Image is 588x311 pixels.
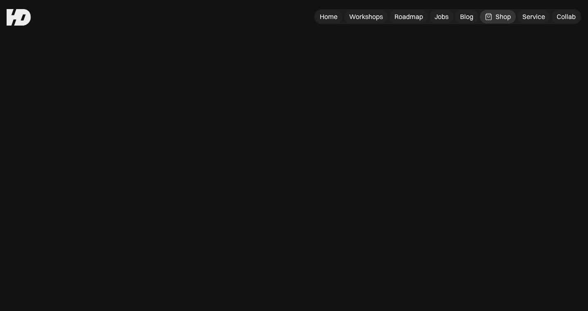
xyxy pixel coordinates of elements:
a: Home [315,10,342,24]
div: Shop [496,12,511,21]
div: Jobs [435,12,449,21]
span: & [132,59,151,99]
div: Roadmap [394,12,423,21]
a: Shop [480,10,516,24]
div: Workshops [349,12,383,21]
span: UIUX [288,59,362,99]
div: Collab [557,12,576,21]
a: Service [517,10,550,24]
a: Collab [552,10,581,24]
div: Blog [460,12,473,21]
div: Service [522,12,545,21]
div: Home [320,12,338,21]
a: Jobs [430,10,453,24]
a: Workshops [344,10,388,24]
a: Blog [455,10,478,24]
a: Roadmap [390,10,428,24]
